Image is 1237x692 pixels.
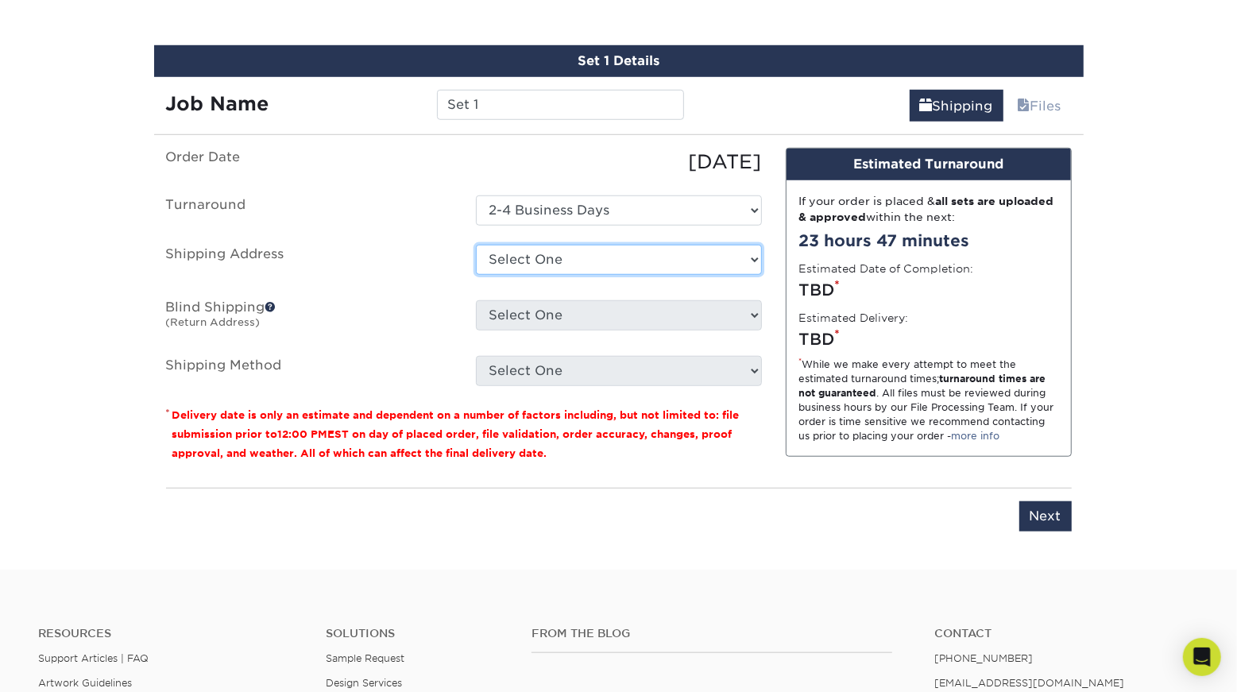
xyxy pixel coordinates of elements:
label: Blind Shipping [154,300,464,337]
small: (Return Address) [166,316,261,328]
strong: turnaround times are not guaranteed [799,373,1046,399]
div: Estimated Turnaround [787,149,1071,180]
span: 12:00 PM [278,428,328,440]
label: Shipping Method [154,356,464,386]
input: Next [1019,501,1072,532]
label: Turnaround [154,195,464,226]
div: Open Intercom Messenger [1183,638,1221,676]
a: [EMAIL_ADDRESS][DOMAIN_NAME] [935,677,1125,689]
a: Shipping [910,90,1003,122]
label: Shipping Address [154,245,464,281]
div: [DATE] [464,148,774,176]
a: Design Services [326,677,402,689]
a: more info [952,430,1000,442]
div: While we make every attempt to meet the estimated turnaround times; . All files must be reviewed ... [799,358,1058,443]
div: Set 1 Details [154,45,1084,77]
h4: Solutions [326,627,508,640]
div: 23 hours 47 minutes [799,229,1058,253]
a: Sample Request [326,652,404,664]
label: Estimated Delivery: [799,310,909,326]
input: Enter a job name [437,90,684,120]
a: [PHONE_NUMBER] [935,652,1034,664]
div: TBD [799,278,1058,302]
label: Order Date [154,148,464,176]
label: Estimated Date of Completion: [799,261,974,276]
strong: Job Name [166,92,269,115]
a: Files [1007,90,1072,122]
h4: From the Blog [532,627,891,640]
span: shipping [920,99,933,114]
small: Delivery date is only an estimate and dependent on a number of factors including, but not limited... [172,409,740,459]
div: TBD [799,327,1058,351]
div: If your order is placed & within the next: [799,193,1058,226]
h4: Resources [38,627,302,640]
span: files [1018,99,1030,114]
a: Contact [935,627,1199,640]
